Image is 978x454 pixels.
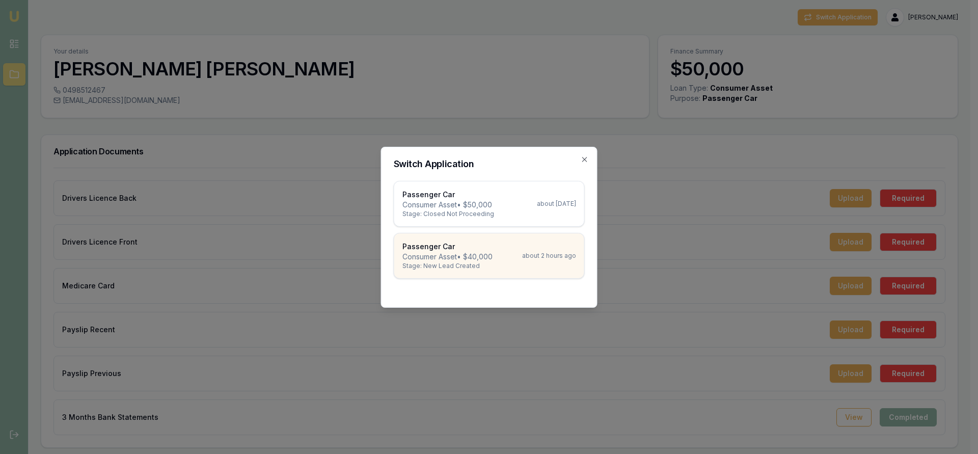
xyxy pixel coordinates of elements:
p: Stage: Closed Not Proceeding [402,210,494,218]
h2: Switch Application [394,159,585,169]
p: Consumer Asset • $40,000 [402,252,493,262]
p: Passenger Car [402,190,494,200]
p: Consumer Asset • $50,000 [402,200,494,210]
p: Passenger Car [402,242,493,252]
div: about [DATE] [537,200,576,208]
div: about 2 hours ago [522,252,576,260]
p: Stage: New Lead Created [402,262,493,270]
